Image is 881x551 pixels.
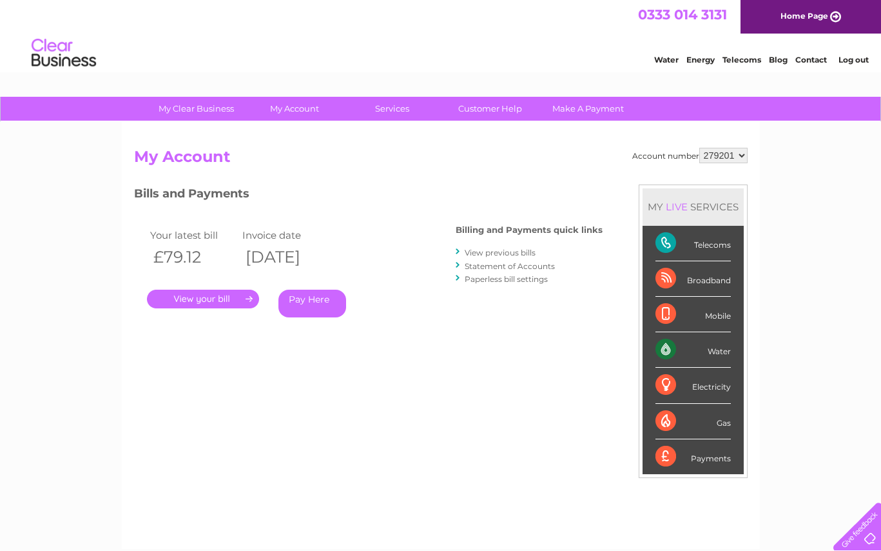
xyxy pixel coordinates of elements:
h4: Billing and Payments quick links [456,225,603,235]
div: Telecoms [655,226,731,261]
a: Make A Payment [535,97,641,121]
div: LIVE [663,201,690,213]
th: £79.12 [147,244,240,270]
div: Mobile [655,297,731,332]
th: [DATE] [239,244,332,270]
a: Water [654,55,679,65]
div: Gas [655,404,731,439]
a: Paperless bill settings [465,274,548,284]
td: Invoice date [239,226,332,244]
a: . [147,290,259,308]
a: View previous bills [465,248,536,257]
div: Water [655,332,731,368]
a: Services [339,97,445,121]
a: Energy [686,55,715,65]
a: Blog [769,55,788,65]
a: My Account [241,97,347,121]
a: Statement of Accounts [465,261,555,271]
a: Contact [795,55,827,65]
div: MY SERVICES [643,188,744,225]
div: Account number [632,148,748,163]
td: Your latest bill [147,226,240,244]
div: Electricity [655,368,731,403]
a: Telecoms [722,55,761,65]
div: Payments [655,439,731,474]
a: 0333 014 3131 [638,6,727,23]
a: Customer Help [437,97,543,121]
a: My Clear Business [143,97,249,121]
div: Broadband [655,261,731,297]
div: Clear Business is a trading name of Verastar Limited (registered in [GEOGRAPHIC_DATA] No. 3667643... [137,7,746,63]
a: Pay Here [278,290,346,317]
img: logo.png [31,34,97,73]
h2: My Account [134,148,748,172]
a: Log out [838,55,869,65]
h3: Bills and Payments [134,185,603,207]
